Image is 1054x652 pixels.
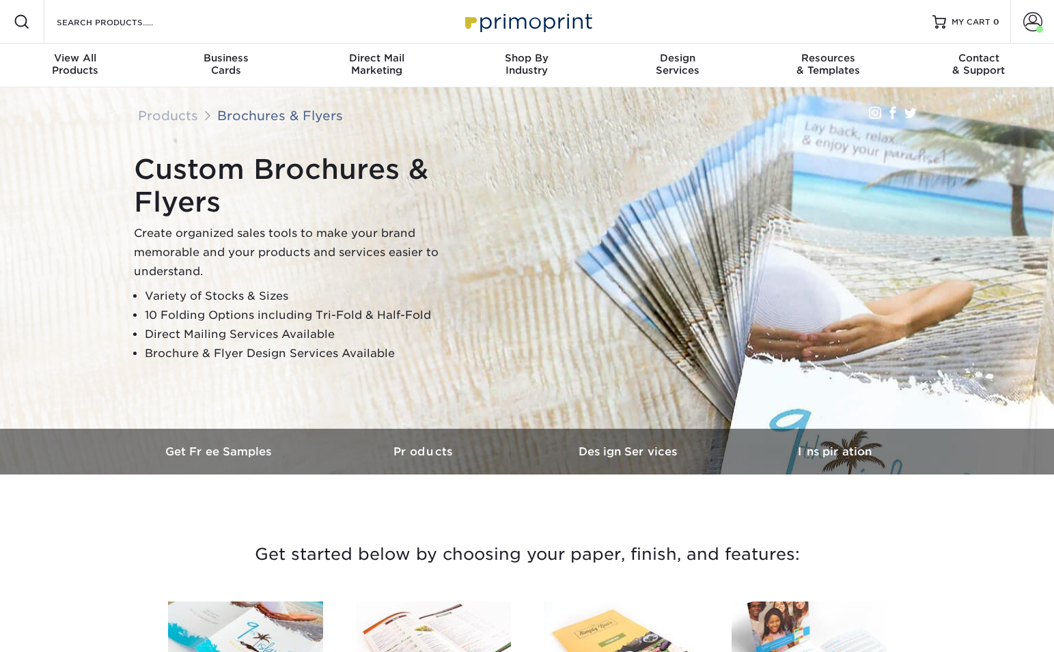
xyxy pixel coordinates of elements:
[150,52,301,64] span: Business
[452,52,602,76] div: Industry
[452,44,602,87] a: Shop ByIndustry
[117,445,322,458] h3: Get Free Samples
[527,429,732,474] a: Design Services
[952,16,990,28] span: MY CART
[993,17,999,27] span: 0
[904,52,1054,64] span: Contact
[117,429,322,474] a: Get Free Samples
[134,224,475,281] p: Create organized sales tools to make your brand memorable and your products and services easier t...
[753,52,903,64] span: Resources
[459,7,596,36] img: Primoprint
[602,52,753,76] div: Services
[134,153,475,218] h1: Custom Brochures & Flyers
[527,445,732,458] h3: Design Services
[904,44,1054,87] a: Contact& Support
[602,52,753,64] span: Design
[753,52,903,76] div: & Templates
[150,44,301,87] a: BusinessCards
[128,524,927,585] h3: Get started below by choosing your paper, finish, and features:
[904,52,1054,76] div: & Support
[753,44,903,87] a: Resources& Templates
[145,325,475,344] li: Direct Mailing Services Available
[602,44,753,87] a: DesignServices
[145,306,475,325] li: 10 Folding Options including Tri-Fold & Half-Fold
[732,445,937,458] h3: Inspiration
[55,14,189,30] input: SEARCH PRODUCTS.....
[322,445,527,458] h3: Products
[732,429,937,474] a: Inspiration
[301,52,452,76] div: Marketing
[301,52,452,64] span: Direct Mail
[322,429,527,474] a: Products
[145,344,475,363] li: Brochure & Flyer Design Services Available
[145,287,475,306] li: Variety of Stocks & Sizes
[301,44,452,87] a: Direct MailMarketing
[138,108,198,123] a: Products
[150,52,301,76] div: Cards
[217,108,343,123] a: Brochures & Flyers
[452,52,602,64] span: Shop By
